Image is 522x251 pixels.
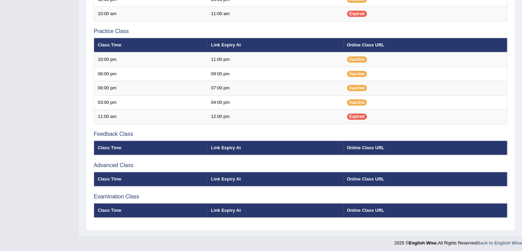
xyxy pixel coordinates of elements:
[94,194,507,200] h3: Examination Class
[343,141,507,155] th: Online Class URL
[207,95,343,110] td: 04:00 pm
[94,203,207,218] th: Class Time
[207,38,343,52] th: Link Expiry At
[94,38,207,52] th: Class Time
[343,172,507,186] th: Online Class URL
[94,141,207,155] th: Class Time
[343,38,507,52] th: Online Class URL
[207,172,343,186] th: Link Expiry At
[394,236,522,246] div: 2025 © All Rights Reserved
[347,85,367,91] span: Inactive
[207,67,343,81] td: 09:00 pm
[207,81,343,96] td: 07:00 pm
[207,203,343,218] th: Link Expiry At
[347,56,367,63] span: Inactive
[94,67,207,81] td: 08:00 pm
[94,162,507,168] h3: Advanced Class
[347,11,367,17] span: Expired
[94,28,507,34] h3: Practice Class
[94,7,207,21] td: 10:00 am
[207,110,343,124] td: 12:00 pm
[409,240,438,245] strong: English Wise.
[94,52,207,67] td: 10:00 pm
[477,240,522,245] a: Back to English Wise
[207,52,343,67] td: 11:00 pm
[207,7,343,21] td: 11:00 am
[94,81,207,96] td: 06:00 pm
[94,131,507,137] h3: Feedback Class
[347,71,367,77] span: Inactive
[207,141,343,155] th: Link Expiry At
[347,113,367,120] span: Expired
[94,110,207,124] td: 11:00 am
[94,95,207,110] td: 03:00 pm
[347,99,367,106] span: Inactive
[343,203,507,218] th: Online Class URL
[94,172,207,186] th: Class Time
